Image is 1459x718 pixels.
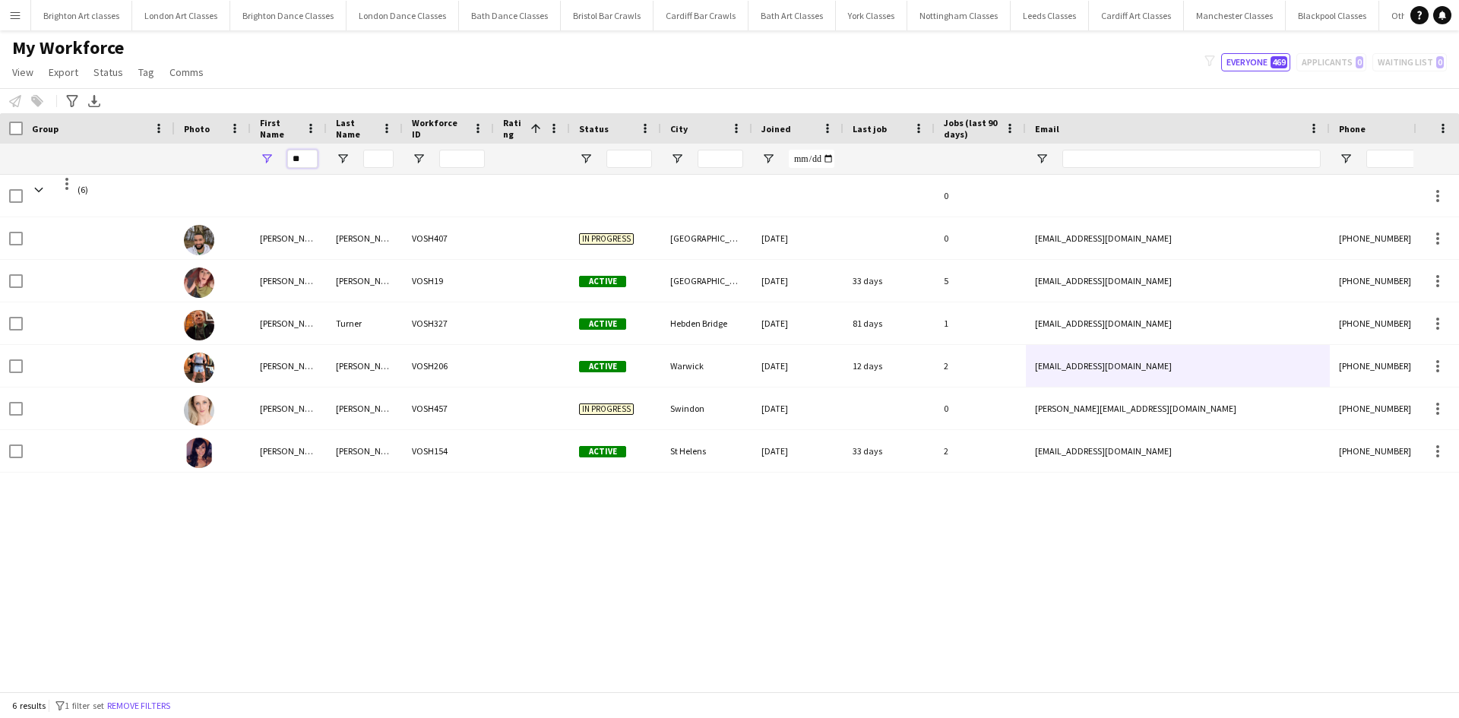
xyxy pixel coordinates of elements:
button: Bath Art Classes [748,1,836,30]
div: 0 [935,175,1026,217]
span: Export [49,65,78,79]
button: Leeds Classes [1011,1,1089,30]
div: [PERSON_NAME] [251,260,327,302]
button: Brighton Dance Classes [230,1,347,30]
div: 33 days [843,430,935,472]
input: First Name Filter Input [287,150,318,168]
img: Nick Turner [184,310,214,340]
a: Export [43,62,84,82]
button: Open Filter Menu [761,152,775,166]
div: 81 days [843,302,935,344]
div: [EMAIL_ADDRESS][DOMAIN_NAME] [1026,345,1330,387]
img: Nicola Tilley [184,438,214,468]
span: Photo [184,123,210,134]
span: Last job [853,123,887,134]
div: [PERSON_NAME] [327,345,403,387]
div: VOSH19 [403,260,494,302]
span: Active [579,361,626,372]
app-action-btn: Advanced filters [63,92,81,110]
div: [DATE] [752,430,843,472]
div: [PERSON_NAME] [327,430,403,472]
span: Phone [1339,123,1366,134]
div: 2 [935,430,1026,472]
button: Other Cities [1379,1,1450,30]
button: Open Filter Menu [579,152,593,166]
button: Everyone469 [1221,53,1290,71]
div: [EMAIL_ADDRESS][DOMAIN_NAME] [1026,217,1330,259]
span: Last Name [336,117,375,140]
input: Joined Filter Input [789,150,834,168]
div: Hebden Bridge [661,302,752,344]
span: Active [579,276,626,287]
div: Swindon [661,387,752,429]
div: VOSH327 [403,302,494,344]
button: Remove filters [104,697,173,714]
button: Open Filter Menu [336,152,350,166]
div: VOSH407 [403,217,494,259]
div: [PERSON_NAME] [251,345,327,387]
div: [EMAIL_ADDRESS][DOMAIN_NAME] [1026,260,1330,302]
span: Status [579,123,609,134]
button: Open Filter Menu [670,152,684,166]
button: Open Filter Menu [260,152,274,166]
div: [GEOGRAPHIC_DATA] [661,217,752,259]
span: Active [579,446,626,457]
input: Status Filter Input [606,150,652,168]
button: Open Filter Menu [412,152,426,166]
span: Tag [138,65,154,79]
input: City Filter Input [698,150,743,168]
div: 1 [935,302,1026,344]
img: Dominic Thoka-Cowie [184,225,214,255]
div: St Helens [661,430,752,472]
span: Email [1035,123,1059,134]
app-action-btn: Export XLSX [85,92,103,110]
span: City [670,123,688,134]
span: Workforce ID [412,117,467,140]
div: [PERSON_NAME] [251,217,327,259]
span: My Workforce [12,36,124,59]
div: VOSH154 [403,430,494,472]
div: [PERSON_NAME] [327,387,403,429]
div: [PERSON_NAME] [251,387,327,429]
div: [PERSON_NAME] [327,260,403,302]
div: [DATE] [752,345,843,387]
button: Bath Dance Classes [459,1,561,30]
div: [PERSON_NAME] [251,430,327,472]
span: In progress [579,403,634,415]
div: VOSH457 [403,387,494,429]
span: In progress [579,233,634,245]
span: (6) [78,175,88,204]
a: View [6,62,40,82]
div: [PERSON_NAME] [327,217,403,259]
div: [DATE] [752,387,843,429]
img: Nicky Cheung [184,353,214,383]
span: Joined [761,123,791,134]
button: Open Filter Menu [1339,152,1353,166]
span: 469 [1271,56,1287,68]
button: Bristol Bar Crawls [561,1,654,30]
div: [DATE] [752,260,843,302]
button: Open Filter Menu [1035,152,1049,166]
button: Cardiff Art Classes [1089,1,1184,30]
span: View [12,65,33,79]
div: [PERSON_NAME] [251,302,327,344]
span: First Name [260,117,299,140]
button: York Classes [836,1,907,30]
span: Rating [503,117,524,140]
input: Workforce ID Filter Input [439,150,485,168]
div: [EMAIL_ADDRESS][DOMAIN_NAME] [1026,302,1330,344]
img: Monica Hayford [184,267,214,298]
span: Status [93,65,123,79]
div: [GEOGRAPHIC_DATA] [661,260,752,302]
span: Comms [169,65,204,79]
div: VOSH206 [403,345,494,387]
button: Nottingham Classes [907,1,1011,30]
button: Blackpool Classes [1286,1,1379,30]
img: nicola burke [184,395,214,425]
div: 2 [935,345,1026,387]
span: Active [579,318,626,330]
input: Email Filter Input [1062,150,1321,168]
span: Group [32,123,59,134]
div: [EMAIL_ADDRESS][DOMAIN_NAME] [1026,430,1330,472]
div: 33 days [843,260,935,302]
